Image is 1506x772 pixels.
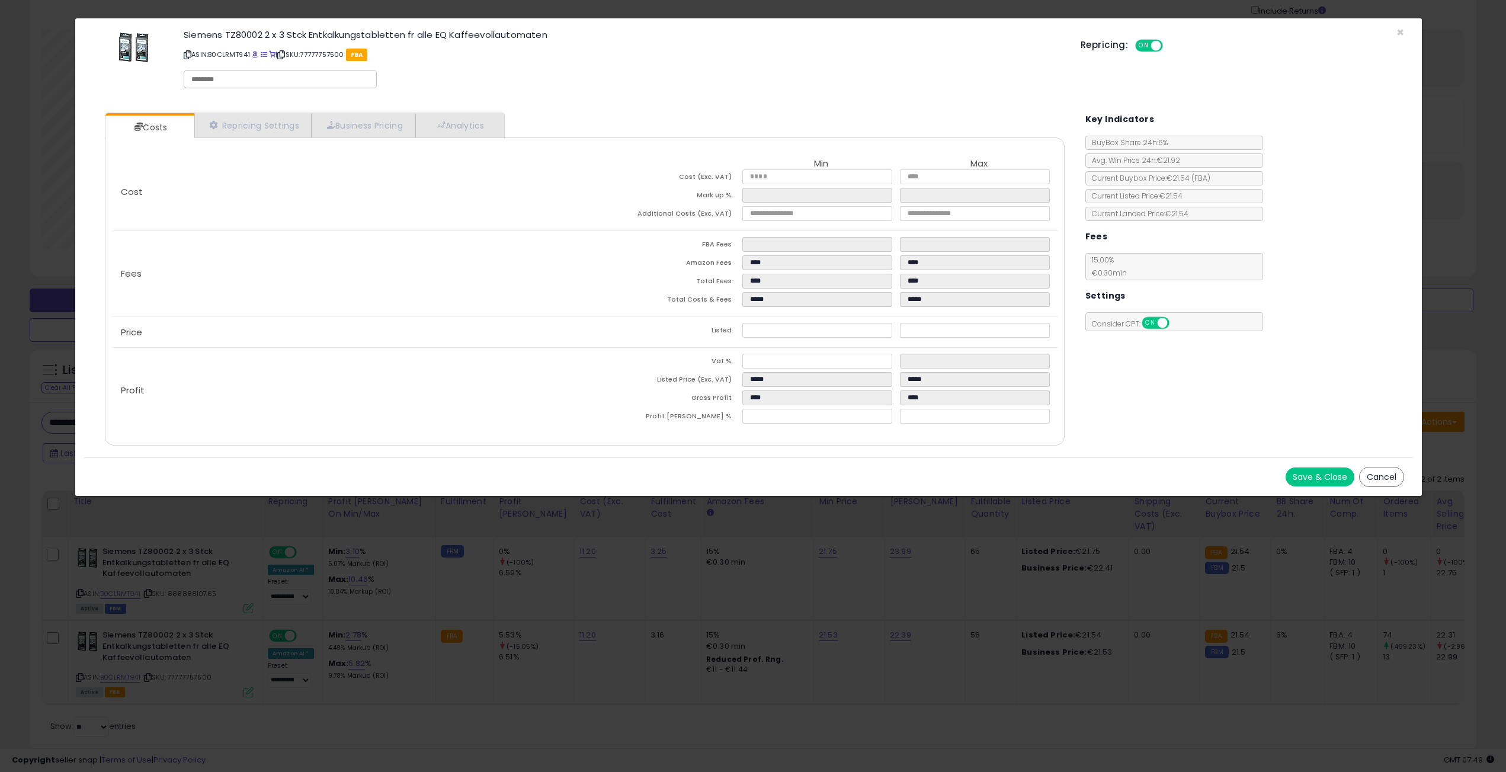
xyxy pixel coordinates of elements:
td: FBA Fees [585,237,742,255]
span: ON [1136,41,1151,51]
span: OFF [1161,41,1180,51]
p: Price [111,328,585,337]
h5: Key Indicators [1085,112,1155,127]
span: €0.30 min [1086,268,1127,278]
span: FBA [346,49,368,61]
a: Business Pricing [312,113,415,137]
p: Fees [111,269,585,278]
span: 15.00 % [1086,255,1127,278]
td: Mark up % [585,188,742,206]
span: Current Buybox Price: [1086,173,1210,183]
button: Cancel [1359,467,1404,487]
span: ( FBA ) [1191,173,1210,183]
td: Listed [585,323,742,341]
span: BuyBox Share 24h: 6% [1086,137,1168,148]
span: Avg. Win Price 24h: €21.92 [1086,155,1180,165]
span: ON [1143,318,1158,328]
td: Total Costs & Fees [585,292,742,310]
span: OFF [1167,318,1186,328]
p: Cost [111,187,585,197]
h5: Repricing: [1081,40,1128,50]
td: Amazon Fees [585,255,742,274]
span: Current Landed Price: €21.54 [1086,209,1188,219]
a: All offer listings [261,50,267,59]
th: Max [900,159,1058,169]
p: ASIN: B0CLRMT941 | SKU: 77777757500 [184,45,1063,64]
span: × [1396,24,1404,41]
a: Repricing Settings [194,113,312,137]
img: 512lK+nYyJL._SL60_.jpg [116,30,152,65]
td: Listed Price (Exc. VAT) [585,372,742,390]
th: Min [742,159,900,169]
h3: Siemens TZ80002 2 x 3 Stck Entkalkungstabletten fr alle EQ Kaffeevollautomaten [184,30,1063,39]
p: Profit [111,386,585,395]
a: Costs [105,116,193,139]
h5: Fees [1085,229,1108,244]
td: Vat % [585,354,742,372]
span: Consider CPT: [1086,319,1185,329]
a: Your listing only [269,50,275,59]
button: Save & Close [1286,467,1354,486]
a: Analytics [415,113,503,137]
td: Profit [PERSON_NAME] % [585,409,742,427]
a: BuyBox page [252,50,258,59]
span: €21.54 [1167,173,1210,183]
td: Total Fees [585,274,742,292]
span: Current Listed Price: €21.54 [1086,191,1183,201]
td: Additional Costs (Exc. VAT) [585,206,742,225]
h5: Settings [1085,289,1126,303]
td: Cost (Exc. VAT) [585,169,742,188]
td: Gross Profit [585,390,742,409]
